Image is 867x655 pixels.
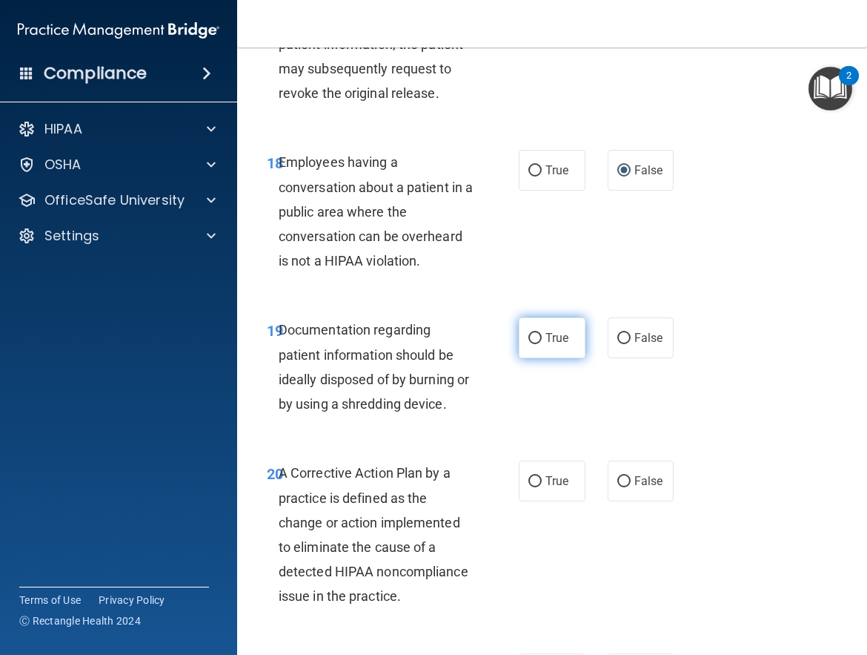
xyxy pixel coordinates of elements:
a: HIPAA [18,120,216,138]
h4: Compliance [44,63,147,84]
span: True [545,331,568,345]
span: False [634,474,663,488]
span: False [634,163,663,177]
span: True [545,163,568,177]
div: 2 [846,76,851,95]
span: Documentation regarding patient information should be ideally disposed of by burning or by using ... [279,322,469,412]
p: Settings [44,227,99,245]
img: PMB logo [18,16,219,45]
span: True [545,474,568,488]
p: OfficeSafe University [44,191,185,209]
input: True [528,476,542,487]
input: False [617,333,631,344]
span: 18 [267,154,283,172]
p: HIPAA [44,120,82,138]
span: Employees having a conversation about a patient in a public area where the conversation can be ov... [279,154,473,269]
a: Settings [18,227,216,245]
span: A Corrective Action Plan by a practice is defined as the change or action implemented to eliminat... [279,465,468,604]
input: True [528,165,542,177]
iframe: Drift Widget Chat Controller [611,550,849,609]
input: False [617,165,631,177]
span: 20 [267,465,283,483]
span: 19 [267,322,283,340]
span: False [634,331,663,345]
button: Open Resource Center, 2 new notifications [808,67,852,111]
a: Privacy Policy [99,593,165,608]
a: OfficeSafe University [18,191,216,209]
span: Ⓒ Rectangle Health 2024 [19,613,141,628]
input: False [617,476,631,487]
input: True [528,333,542,344]
p: OSHA [44,156,82,174]
a: Terms of Use [19,593,81,608]
a: OSHA [18,156,216,174]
